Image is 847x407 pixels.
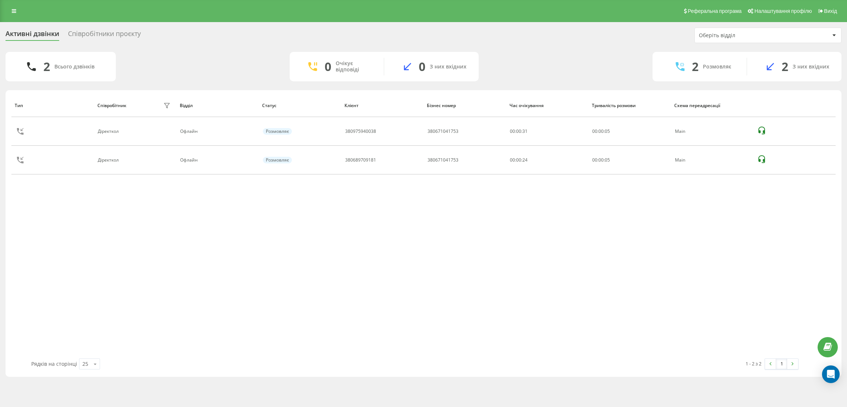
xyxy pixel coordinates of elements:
div: Активні дзвінки [6,30,59,41]
div: Час очікування [510,103,585,108]
span: Рядків на сторінці [31,360,77,367]
div: Всього дзвінків [54,64,94,70]
span: 05 [605,157,610,163]
div: З них вхідних [430,64,467,70]
div: 1 - 2 з 2 [746,360,761,367]
div: 380689709181 [345,158,376,163]
div: Очікує відповіді [336,60,373,73]
div: Клієнт [344,103,420,108]
div: Офлайн [180,129,254,134]
div: 00:00:24 [510,158,584,163]
div: Open Intercom Messenger [822,365,840,383]
div: Офлайн [180,158,254,163]
div: : : [592,158,610,163]
div: 380975940038 [345,129,376,134]
div: Розмовляє [263,128,292,135]
div: З них вхідних [793,64,829,70]
div: Main [675,158,749,163]
span: 00 [592,157,597,163]
span: Вихід [824,8,837,14]
span: 05 [605,128,610,134]
div: 0 [325,60,331,74]
div: 2 [43,60,50,74]
div: Бізнес номер [427,103,502,108]
span: 00 [592,128,597,134]
div: Розмовляє [263,157,292,163]
div: 2 [692,60,698,74]
span: 00 [598,157,604,163]
div: Схема переадресації [674,103,750,108]
div: : : [592,129,610,134]
div: 0 [419,60,425,74]
span: 00 [598,128,604,134]
div: Співробітник [97,103,126,108]
div: Оберіть відділ [699,32,787,39]
div: Тривалість розмови [592,103,667,108]
a: 1 [776,359,787,369]
div: Статус [262,103,337,108]
div: 380671041753 [428,158,458,163]
div: 380671041753 [428,129,458,134]
span: Налаштування профілю [754,8,812,14]
div: Співробітники проєкту [68,30,141,41]
div: Діректкол [98,158,121,163]
div: Діректкол [98,129,121,134]
div: Відділ [180,103,255,108]
div: Main [675,129,749,134]
div: 2 [782,60,788,74]
div: Розмовляє [703,64,731,70]
span: Реферальна програма [688,8,742,14]
div: 00:00:31 [510,129,584,134]
div: 25 [82,360,88,368]
div: Тип [15,103,90,108]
